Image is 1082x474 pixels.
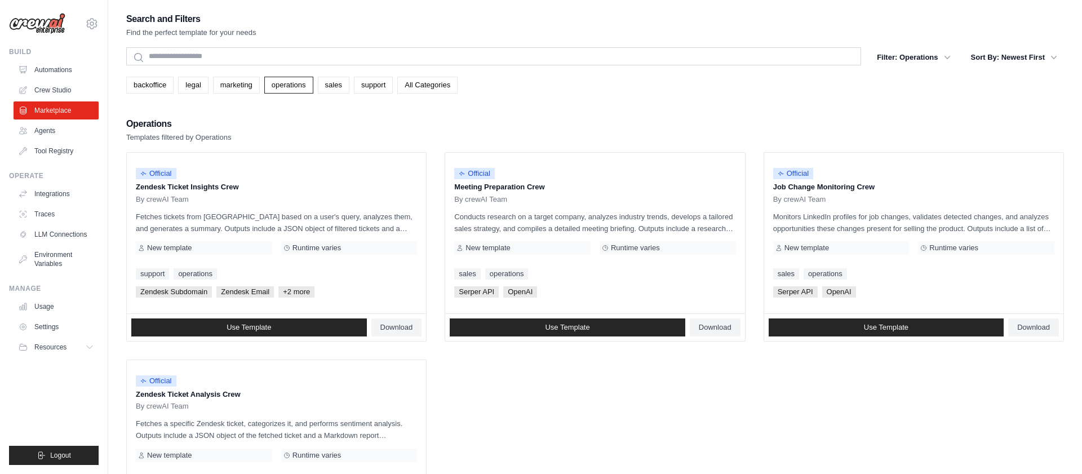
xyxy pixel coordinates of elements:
span: Download [1017,323,1050,332]
a: sales [318,77,349,94]
a: Use Template [769,318,1004,336]
span: New template [147,243,192,252]
a: LLM Connections [14,225,99,243]
a: support [136,268,169,280]
a: operations [264,77,313,94]
a: Tool Registry [14,142,99,160]
button: Logout [9,446,99,465]
a: operations [804,268,847,280]
span: New template [465,243,510,252]
p: Job Change Monitoring Crew [773,181,1054,193]
span: By crewAI Team [454,195,507,204]
p: Find the perfect template for your needs [126,27,256,38]
a: Agents [14,122,99,140]
a: sales [773,268,799,280]
a: Download [1008,318,1059,336]
div: Operate [9,171,99,180]
a: Download [371,318,422,336]
a: Use Template [450,318,685,336]
span: Download [699,323,731,332]
span: Runtime varies [292,451,342,460]
button: Resources [14,338,99,356]
p: Fetches a specific Zendesk ticket, categorizes it, and performs sentiment analysis. Outputs inclu... [136,418,417,441]
p: Monitors LinkedIn profiles for job changes, validates detected changes, and analyzes opportunitie... [773,211,1054,234]
a: Traces [14,205,99,223]
p: Fetches tickets from [GEOGRAPHIC_DATA] based on a user's query, analyzes them, and generates a su... [136,211,417,234]
div: Build [9,47,99,56]
a: Integrations [14,185,99,203]
span: OpenAI [822,286,856,298]
span: Official [136,168,176,179]
span: Use Template [545,323,589,332]
span: New template [784,243,829,252]
span: Serper API [773,286,818,298]
span: Use Template [864,323,908,332]
a: Usage [14,298,99,316]
a: Marketplace [14,101,99,119]
a: Environment Variables [14,246,99,273]
span: By crewAI Team [136,195,189,204]
a: Crew Studio [14,81,99,99]
h2: Search and Filters [126,11,256,27]
a: Download [690,318,740,336]
span: Runtime varies [929,243,978,252]
span: +2 more [278,286,314,298]
img: Logo [9,13,65,34]
span: Resources [34,343,66,352]
button: Sort By: Newest First [964,47,1064,68]
span: By crewAI Team [773,195,826,204]
span: Zendesk Email [216,286,274,298]
a: operations [485,268,529,280]
a: Settings [14,318,99,336]
span: Official [454,168,495,179]
span: Official [136,375,176,387]
p: Zendesk Ticket Analysis Crew [136,389,417,400]
div: Manage [9,284,99,293]
span: By crewAI Team [136,402,189,411]
p: Meeting Preparation Crew [454,181,735,193]
a: All Categories [397,77,458,94]
span: Zendesk Subdomain [136,286,212,298]
a: operations [174,268,217,280]
p: Conducts research on a target company, analyzes industry trends, develops a tailored sales strate... [454,211,735,234]
a: backoffice [126,77,174,94]
a: support [354,77,393,94]
span: Runtime varies [292,243,342,252]
span: Runtime varies [611,243,660,252]
span: Official [773,168,814,179]
a: sales [454,268,480,280]
a: Use Template [131,318,367,336]
h2: Operations [126,116,231,132]
p: Templates filtered by Operations [126,132,231,143]
span: Serper API [454,286,499,298]
span: Use Template [227,323,271,332]
p: Zendesk Ticket Insights Crew [136,181,417,193]
span: New template [147,451,192,460]
span: Download [380,323,413,332]
a: marketing [213,77,260,94]
span: OpenAI [503,286,537,298]
a: Automations [14,61,99,79]
button: Filter: Operations [870,47,957,68]
span: Logout [50,451,71,460]
a: legal [178,77,208,94]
